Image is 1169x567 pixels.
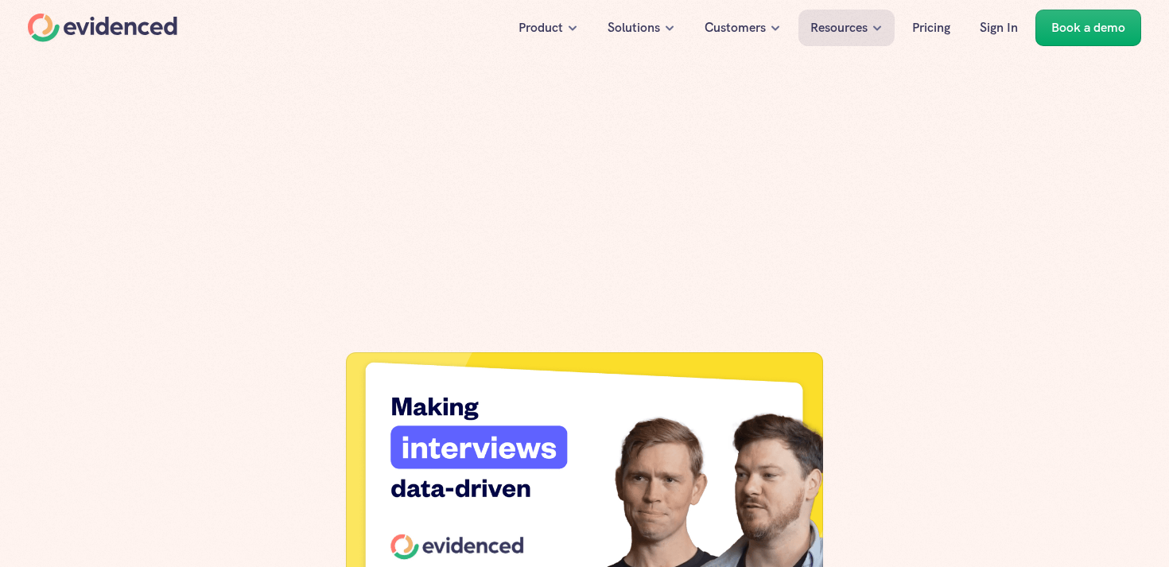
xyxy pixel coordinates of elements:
[1051,17,1125,38] p: Book a demo
[968,10,1030,46] a: Sign In
[608,17,660,38] p: Solutions
[912,17,950,38] p: Pricing
[705,17,766,38] p: Customers
[457,171,712,198] h1: Blog
[505,278,664,317] p: News and articles about our platform, interviewing, and talent best practices, from Evidenced.
[900,10,962,46] a: Pricing
[810,17,868,38] p: Resources
[28,14,177,42] a: Home
[1035,10,1141,46] a: Book a demo
[980,17,1018,38] p: Sign In
[518,17,563,38] p: Product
